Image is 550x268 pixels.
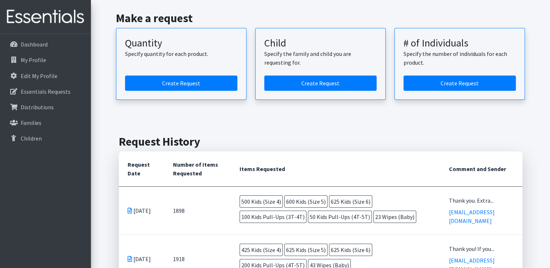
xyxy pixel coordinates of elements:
span: 50 Kids Pull-Ups (4T-5T) [308,211,372,223]
div: Thank you. Extra... [449,196,514,205]
p: Specify the family and child you are requesting for. [264,49,377,67]
div: Thank you! If you... [449,244,514,253]
span: 100 Kids Pull-Ups (3T-4T) [240,211,306,223]
p: Specify the number of individuals for each product. [404,49,516,67]
a: Create a request for a child or family [264,76,377,91]
td: 1898 [164,186,231,235]
span: 500 Kids (Size 4) [240,195,283,208]
p: Dashboard [21,41,48,48]
h2: Make a request [116,11,525,25]
span: 625 Kids (Size 5) [284,244,328,256]
span: 425 Kids (Size 4) [240,244,283,256]
a: Create a request by number of individuals [404,76,516,91]
p: Essentials Requests [21,88,71,95]
a: Edit My Profile [3,69,88,83]
a: My Profile [3,53,88,67]
p: Children [21,135,42,142]
p: My Profile [21,56,46,64]
p: Edit My Profile [21,72,57,80]
h2: Request History [119,135,522,149]
span: 625 Kids (Size 6) [329,195,372,208]
th: Items Requested [231,151,440,187]
a: Dashboard [3,37,88,52]
h3: Child [264,37,377,49]
span: 23 Wipes (Baby) [373,211,416,223]
th: Number of Items Requested [164,151,231,187]
a: Children [3,131,88,146]
a: Create a request by quantity [125,76,237,91]
th: Comment and Sender [440,151,522,187]
h3: # of Individuals [404,37,516,49]
a: Distributions [3,100,88,114]
p: Families [21,119,41,126]
p: Distributions [21,103,54,111]
a: [EMAIL_ADDRESS][DOMAIN_NAME] [449,208,495,224]
a: Families [3,115,88,130]
p: Specify quantity for each product. [125,49,237,58]
a: Essentials Requests [3,84,88,99]
th: Request Date [119,151,165,187]
span: 625 Kids (Size 6) [329,244,372,256]
td: [DATE] [119,186,165,235]
span: 600 Kids (Size 5) [284,195,328,208]
img: HumanEssentials [3,5,88,29]
h3: Quantity [125,37,237,49]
